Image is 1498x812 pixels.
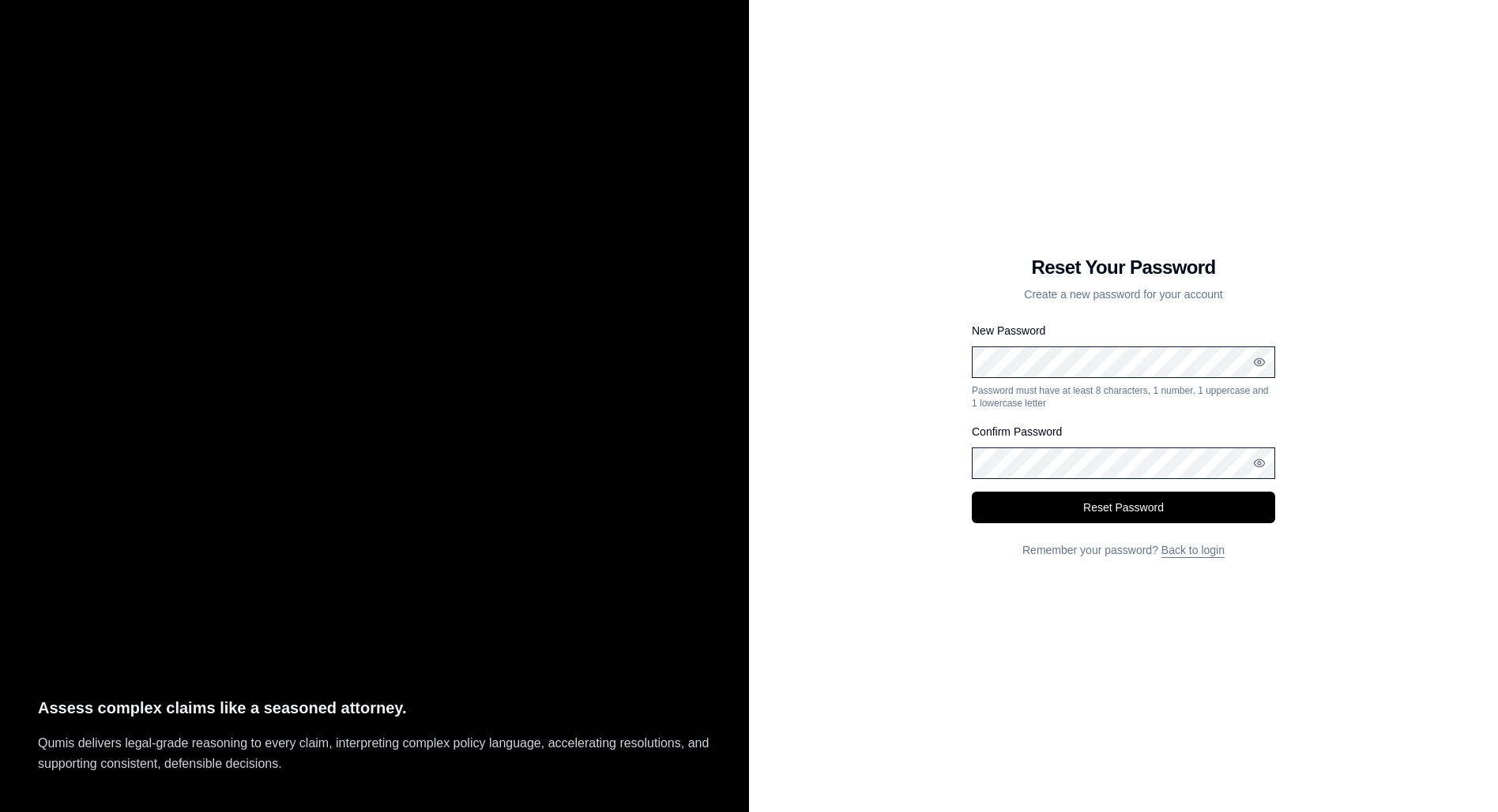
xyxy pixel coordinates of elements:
h1: Reset Your Password [972,255,1275,280]
a: Back to login [1161,544,1225,556]
p: Create a new password for your account [972,286,1275,302]
label: Confirm Password [972,425,1062,438]
button: Reset Password [972,492,1275,523]
p: Password must have at least 8 characters, 1 number, 1 uppercase and 1 lowercase letter [972,384,1275,410]
p: Qumis delivers legal-grade reasoning to every claim, interpreting complex policy language, accele... [38,733,711,774]
p: Assess complex claims like a seasoned attorney. [38,695,711,721]
p: Remember your password? [972,542,1275,558]
label: New Password [972,324,1045,337]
